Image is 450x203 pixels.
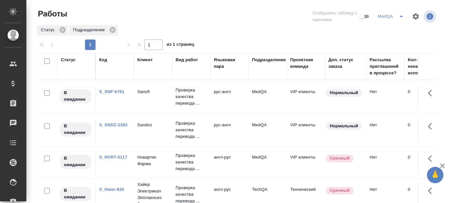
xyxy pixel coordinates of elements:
[430,168,441,182] span: 🙏
[69,25,118,36] div: Подразделение
[59,154,92,169] div: Исполнитель назначен, приступать к работе пока рано
[330,89,358,96] p: Нормальный
[427,167,443,183] button: 🙏
[370,57,401,76] div: Рассылка приглашений в процессе?
[330,187,350,194] p: Срочный
[287,85,325,108] td: VIP клиенты
[137,122,169,128] p: Sandoz
[424,10,437,23] span: Посмотреть информацию
[64,187,87,200] p: В ожидании
[376,11,408,22] div: split button
[424,118,440,134] button: Здесь прячутся важные кнопки
[37,25,68,36] div: Статус
[137,57,153,63] div: Клиент
[36,9,67,19] span: Работы
[408,57,447,76] div: Кол-во неназначенных исполнителей
[99,187,124,192] a: S_Haier-820
[249,85,287,108] td: MedQA
[176,87,207,107] p: Проверка качества перевода ...
[287,151,325,174] td: VIP клиенты
[176,57,198,63] div: Вид работ
[99,122,127,127] a: S_SNDZ-2282
[99,89,125,94] a: S_SNF-6781
[211,118,249,141] td: рус-англ
[330,155,350,162] p: Срочный
[167,40,194,50] span: из 1 страниц
[176,152,207,172] p: Проверка качества перевода ...
[424,183,440,199] button: Здесь прячутся важные кнопки
[99,155,127,160] a: S_NVRT-5117
[249,151,287,174] td: MedQA
[290,57,322,70] div: Проектная команда
[211,85,249,108] td: рус-англ
[59,186,92,202] div: Исполнитель назначен, приступать к работе пока рано
[252,57,286,63] div: Подразделение
[287,118,325,141] td: VIP клиенты
[366,118,405,141] td: Нет
[176,120,207,140] p: Проверка качества перевода ...
[64,123,87,136] p: В ожидании
[137,154,169,167] p: Новартис Фарма
[313,10,358,23] span: Отобразить таблицу с оценками
[424,151,440,166] button: Здесь прячутся важные кнопки
[64,89,87,103] p: В ожидании
[330,123,358,129] p: Нормальный
[408,9,424,24] span: Настроить таблицу
[59,122,92,137] div: Исполнитель назначен, приступать к работе пока рано
[41,27,57,33] p: Статус
[59,89,92,104] div: Исполнитель назначен, приступать к работе пока рано
[328,57,363,70] div: Доп. статус заказа
[61,57,76,63] div: Статус
[249,118,287,141] td: MedQA
[424,85,440,101] button: Здесь прячутся важные кнопки
[99,57,107,63] div: Код
[137,89,169,95] p: Sanofi
[366,151,405,174] td: Нет
[73,27,107,33] p: Подразделение
[214,57,245,70] div: Языковая пара
[211,151,249,174] td: англ-рус
[64,155,87,168] p: В ожидании
[366,85,405,108] td: Нет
